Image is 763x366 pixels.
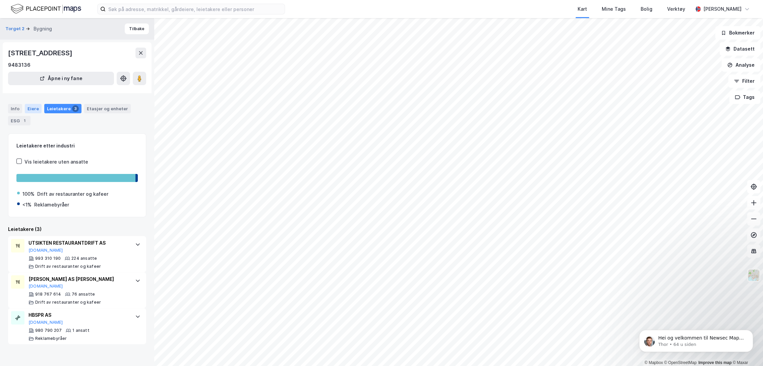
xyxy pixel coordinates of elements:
div: 1 [21,117,28,124]
div: 980 790 207 [35,328,62,333]
button: [DOMAIN_NAME] [28,320,63,325]
a: Improve this map [698,360,731,365]
div: Leietakere (3) [8,225,146,233]
button: Torget 2 [5,25,26,32]
button: Tilbake [125,23,149,34]
div: 1 ansatt [72,328,90,333]
div: Drift av restauranter og kafeer [37,190,108,198]
div: [PERSON_NAME] [703,5,742,13]
button: Filter [728,74,760,88]
button: Datasett [719,42,760,56]
div: Etasjer og enheter [87,106,128,112]
div: Drift av restauranter og kafeer [35,264,101,269]
div: 76 ansatte [72,292,95,297]
div: Vis leietakere uten ansatte [24,158,88,166]
div: [STREET_ADDRESS] [8,48,74,58]
div: Kart [578,5,587,13]
div: 3 [72,105,79,112]
div: 918 767 614 [35,292,61,297]
img: Z [747,269,760,282]
div: Mine Tags [602,5,626,13]
div: Info [8,104,22,113]
div: 9483136 [8,61,31,69]
button: Bokmerker [715,26,760,40]
input: Søk på adresse, matrikkel, gårdeiere, leietakere eller personer [106,4,285,14]
div: UTSIKTEN RESTAURANTDRIFT AS [28,239,128,247]
button: [DOMAIN_NAME] [28,284,63,289]
a: OpenStreetMap [664,360,697,365]
div: Bygning [34,25,52,33]
div: <1% [22,201,32,209]
div: Reklamebyråer [35,336,67,341]
button: Analyse [721,58,760,72]
div: 224 ansatte [71,256,97,261]
div: [PERSON_NAME] AS [PERSON_NAME] [28,275,128,283]
div: 100% [22,190,35,198]
button: Åpne i ny fane [8,72,114,85]
img: logo.f888ab2527a4732fd821a326f86c7f29.svg [11,3,81,15]
div: Leietakere [44,104,81,113]
iframe: Intercom notifications melding [629,316,763,363]
div: Reklamebyråer [34,201,69,209]
div: Verktøy [667,5,685,13]
div: Eiere [25,104,42,113]
div: Leietakere etter industri [16,142,138,150]
div: 993 310 190 [35,256,61,261]
div: ESG [8,116,31,125]
div: Drift av restauranter og kafeer [35,300,101,305]
button: [DOMAIN_NAME] [28,248,63,253]
div: HBSPR AS [28,311,128,319]
a: Mapbox [644,360,663,365]
button: Tags [729,90,760,104]
div: Bolig [641,5,652,13]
